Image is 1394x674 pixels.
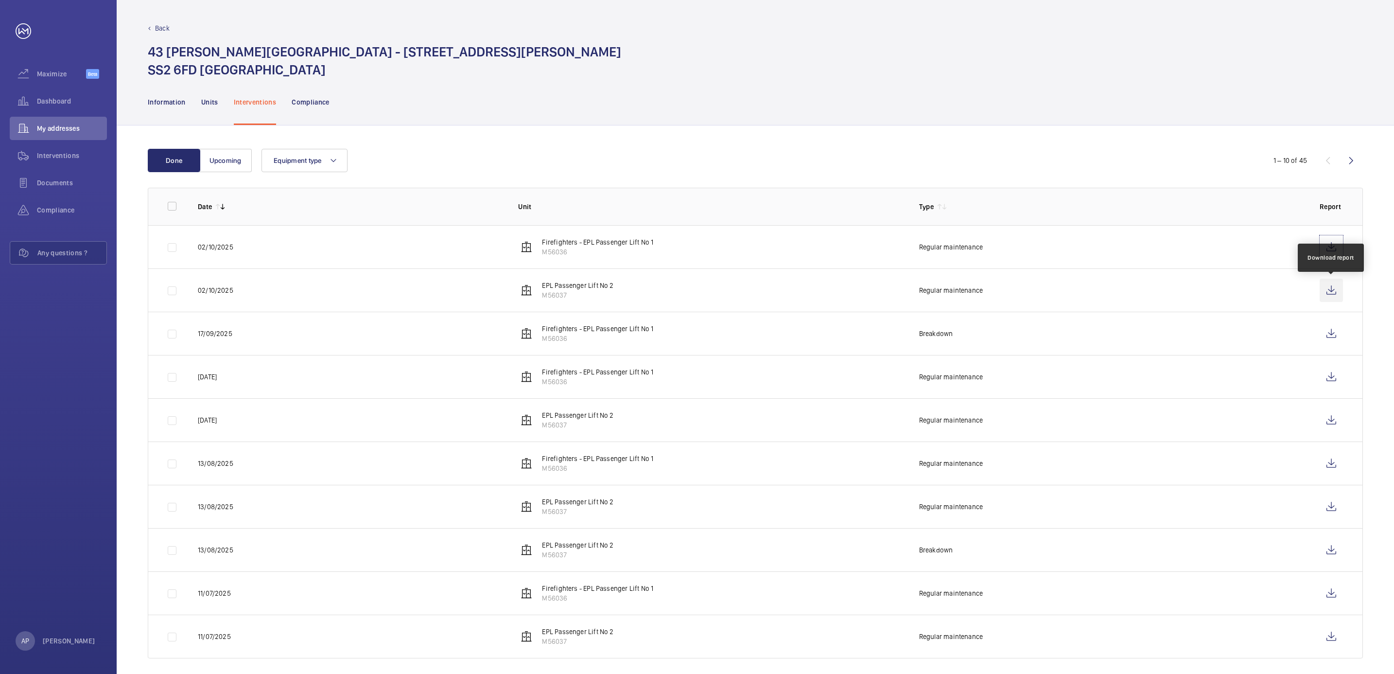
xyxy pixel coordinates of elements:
[198,329,232,338] p: 17/09/2025
[198,242,233,252] p: 02/10/2025
[542,454,653,463] p: Firefighters - EPL Passenger Lift No 1
[261,149,348,172] button: Equipment type
[518,202,903,212] p: Unit
[919,545,953,555] p: Breakdown
[521,328,532,339] img: elevator.svg
[86,69,99,79] span: Beta
[542,550,613,560] p: M56037
[21,636,29,646] p: AP
[198,459,233,468] p: 13/08/2025
[919,285,983,295] p: Regular maintenance
[919,502,983,512] p: Regular maintenance
[542,367,653,377] p: Firefighters - EPL Passenger Lift No 1
[37,248,106,258] span: Any questions ?
[542,540,613,550] p: EPL Passenger Lift No 2
[198,202,212,212] p: Date
[521,371,532,383] img: elevator.svg
[148,97,186,107] p: Information
[542,463,653,473] p: M56036
[1320,202,1343,212] p: Report
[234,97,277,107] p: Interventions
[37,151,107,160] span: Interventions
[155,23,170,33] p: Back
[148,149,200,172] button: Done
[521,284,532,296] img: elevator.svg
[919,632,983,641] p: Regular maintenance
[37,124,107,133] span: My addresses
[542,593,653,603] p: M56036
[1307,253,1354,262] div: Download report
[542,584,653,593] p: Firefighters - EPL Passenger Lift No 1
[521,458,532,469] img: elevator.svg
[919,372,983,382] p: Regular maintenance
[542,237,653,247] p: Firefighters - EPL Passenger Lift No 1
[542,410,613,420] p: EPL Passenger Lift No 2
[919,415,983,425] p: Regular maintenance
[542,281,613,290] p: EPL Passenger Lift No 2
[542,377,653,387] p: M56036
[198,502,233,512] p: 13/08/2025
[919,588,983,598] p: Regular maintenance
[43,636,95,646] p: [PERSON_NAME]
[542,507,613,516] p: M56037
[919,459,983,468] p: Regular maintenance
[521,241,532,253] img: elevator.svg
[521,501,532,513] img: elevator.svg
[542,290,613,300] p: M56037
[521,631,532,642] img: elevator.svg
[542,324,653,334] p: Firefighters - EPL Passenger Lift No 1
[274,157,322,164] span: Equipment type
[37,205,107,215] span: Compliance
[521,544,532,556] img: elevator.svg
[198,588,231,598] p: 11/07/2025
[37,96,107,106] span: Dashboard
[292,97,330,107] p: Compliance
[542,420,613,430] p: M56037
[148,43,621,79] h1: 43 [PERSON_NAME][GEOGRAPHIC_DATA] - [STREET_ADDRESS][PERSON_NAME] SS2 6FD [GEOGRAPHIC_DATA]
[37,69,86,79] span: Maximize
[542,497,613,507] p: EPL Passenger Lift No 2
[198,632,231,641] p: 11/07/2025
[542,627,613,637] p: EPL Passenger Lift No 2
[521,587,532,599] img: elevator.svg
[198,415,217,425] p: [DATE]
[542,334,653,343] p: M56036
[198,372,217,382] p: [DATE]
[521,414,532,426] img: elevator.svg
[201,97,218,107] p: Units
[37,178,107,188] span: Documents
[198,545,233,555] p: 13/08/2025
[542,637,613,646] p: M56037
[542,247,653,257] p: M56036
[919,242,983,252] p: Regular maintenance
[919,202,934,212] p: Type
[198,285,233,295] p: 02/10/2025
[919,329,953,338] p: Breakdown
[199,149,252,172] button: Upcoming
[1273,156,1307,165] div: 1 – 10 of 45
